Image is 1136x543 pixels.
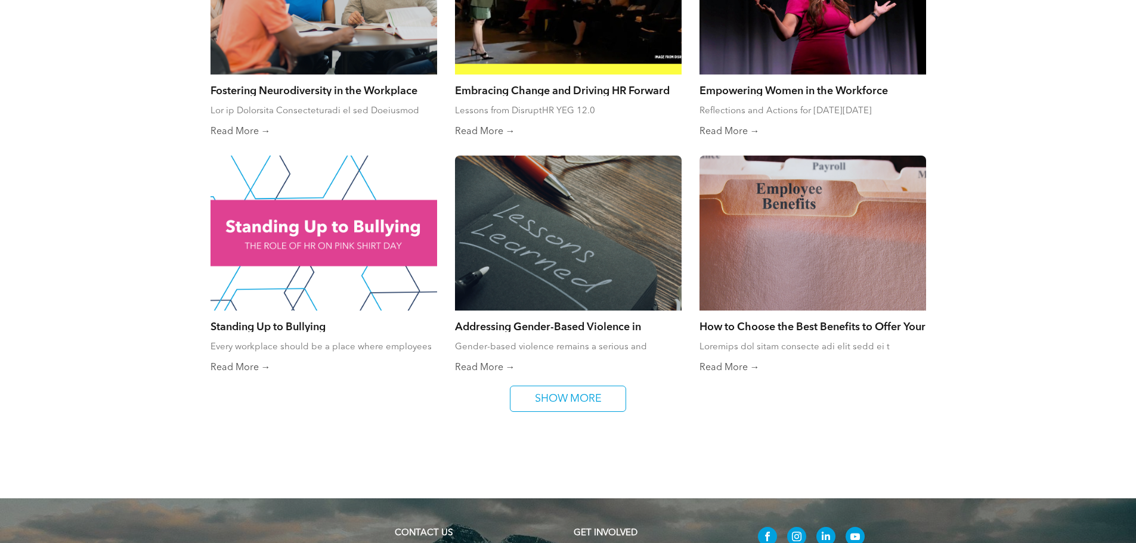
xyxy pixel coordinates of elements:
[574,529,637,538] span: GET INVOLVED
[699,362,926,374] a: Read More →
[395,529,453,538] a: CONTACT US
[455,126,682,138] a: Read More →
[211,362,437,374] a: Read More →
[455,105,682,117] div: Lessons from DisruptHR YEG 12.0
[211,341,437,353] div: Every workplace should be a place where employees feel safe, respected, and valued.
[699,126,926,138] a: Read More →
[699,105,926,117] div: Reflections and Actions for [DATE][DATE]
[211,83,437,97] a: Fostering Neurodiversity in the Workplace
[211,105,437,117] div: Lor ip Dolorsita Consecteturadi el sed Doeiusmod Temporinc? Utlaboreet dol magnaaliqu enima mini ...
[211,126,437,138] a: Read More →
[699,319,926,333] a: How to Choose the Best Benefits to Offer Your Team
[699,341,926,353] div: Loremips dol sitam consecte adi elit sedd ei t incididu utlabore etdo mag aliq e adminim veniam q...
[455,83,682,97] a: Embracing Change and Driving HR Forward
[455,319,682,333] a: Addressing Gender-Based Violence in Workplaces: Lessons from the Moose Hide Campaign
[699,83,926,97] a: Empowering Women in the Workforce
[211,319,437,333] a: Standing Up to Bullying
[699,156,926,311] a: A close up of a file folder labeled employee benefits.
[455,341,682,353] div: Gender-based violence remains a serious and ongoing crisis in [GEOGRAPHIC_DATA], affecting famili...
[455,362,682,374] a: Read More →
[531,386,606,411] span: SHOW MORE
